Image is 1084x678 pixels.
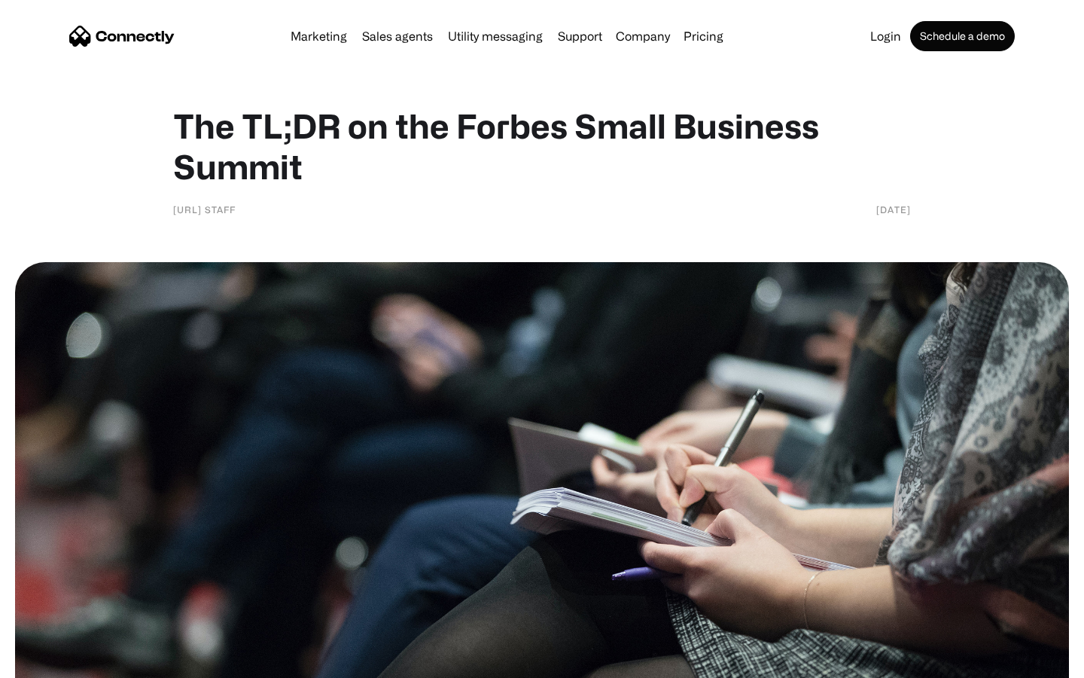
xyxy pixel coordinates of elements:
[30,652,90,673] ul: Language list
[552,30,608,42] a: Support
[910,21,1015,51] a: Schedule a demo
[356,30,439,42] a: Sales agents
[173,105,911,187] h1: The TL;DR on the Forbes Small Business Summit
[677,30,729,42] a: Pricing
[876,202,911,217] div: [DATE]
[864,30,907,42] a: Login
[15,652,90,673] aside: Language selected: English
[173,202,236,217] div: [URL] Staff
[285,30,353,42] a: Marketing
[616,26,670,47] div: Company
[442,30,549,42] a: Utility messaging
